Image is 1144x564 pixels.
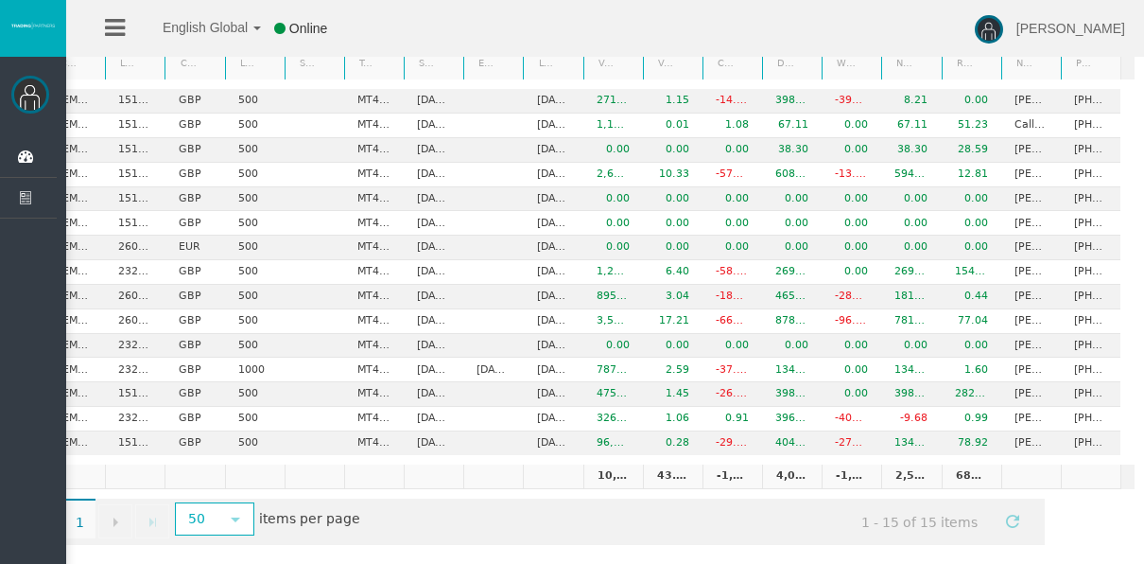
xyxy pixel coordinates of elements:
td: 1,256,190.78 [583,260,643,285]
td: 1.08 [702,114,762,138]
td: 12.81 [942,163,1001,187]
td: [PHONE_NUMBER] [1061,138,1120,163]
td: [PHONE_NUMBER] [1061,211,1120,236]
td: [DATE] [523,114,582,138]
td: [EMAIL_ADDRESS][DOMAIN_NAME] [45,334,105,359]
td: [DATE] [523,163,582,187]
td: 500 [225,114,285,138]
td: -9.68 [881,407,941,432]
td: [EMAIL_ADDRESS][DOMAIN_NAME] [45,260,105,285]
td: 500 [225,187,285,212]
td: [EMAIL_ADDRESS][DOMAIN_NAME] [45,432,105,455]
td: 23293426 [105,407,165,432]
td: [DATE] [404,211,463,236]
a: Leverage [228,50,259,76]
a: Deposits [766,50,797,76]
a: Currency [168,50,199,76]
td: 688.51 [942,465,1001,489]
td: [EMAIL_ADDRESS][DOMAIN_NAME] [45,114,105,138]
td: 1.45 [643,382,702,407]
td: MT4 LiveFixedSpreadAccount [344,285,404,309]
td: -186.21 [702,285,762,309]
td: [PERSON_NAME] [1001,138,1061,163]
td: -284.79 [822,285,881,309]
td: 500 [225,260,285,285]
td: MT4 LiveFloatingSpreadAccount [344,211,404,236]
a: Net deposits [885,50,916,76]
td: 38.30 [762,138,822,163]
td: 154.17 [942,260,1001,285]
td: GBP [165,89,224,114]
td: 0.00 [881,236,941,260]
td: 500 [225,211,285,236]
td: GBP [165,309,224,334]
td: 0.00 [881,211,941,236]
td: MT4 LiveFixedSpreadAccount [344,309,404,334]
td: GBP [165,260,224,285]
td: [PERSON_NAME] [1001,211,1061,236]
td: 2,628,926.13 [583,163,643,187]
td: [DATE] [404,138,463,163]
td: [DATE] [523,432,582,455]
td: GBP [165,382,224,407]
td: [DATE] [404,407,463,432]
td: 608.03 [762,163,822,187]
td: -575.04 [702,163,762,187]
td: MT4 LiveFloatingSpreadAccount [344,432,404,455]
a: Real equity [945,50,976,76]
td: [DATE] [404,285,463,309]
a: End Date [467,50,498,76]
td: -406.61 [822,407,881,432]
td: 0.00 [762,187,822,212]
td: [DATE] [523,382,582,407]
td: 15174871 [105,138,165,163]
td: 28.59 [942,138,1001,163]
td: [PERSON_NAME] [1001,382,1061,407]
td: 0.00 [702,236,762,260]
td: [PERSON_NAME] [1001,432,1061,455]
td: [DATE] [463,358,523,382]
td: [EMAIL_ADDRESS][DOMAIN_NAME] [45,358,105,382]
td: GBP [165,407,224,432]
td: [PERSON_NAME] [1001,163,1061,187]
td: 15173527 [105,114,165,138]
td: 0.00 [583,187,643,212]
td: GBP [165,334,224,359]
td: [DATE] [404,334,463,359]
td: 15174352 [105,187,165,212]
td: [DATE] [523,358,582,382]
td: -96.17 [822,309,881,334]
td: -13.55 [822,163,881,187]
td: 500 [225,407,285,432]
a: Login [109,50,140,76]
span: Go to the last page [145,515,160,530]
td: 0.00 [822,114,881,138]
td: 38.30 [881,138,941,163]
td: [PERSON_NAME] [1001,187,1061,212]
td: 15174487 [105,163,165,187]
td: -37.63 [702,358,762,382]
td: 282.72 [942,382,1001,407]
td: [PHONE_NUMBER] [1061,334,1120,359]
td: 500 [225,138,285,163]
td: 0.00 [762,236,822,260]
td: MT4 LiveFloatingSpreadAccount [344,89,404,114]
img: user-image [975,15,1003,44]
td: 0.01 [643,114,702,138]
td: Callum [PERSON_NAME] [1001,114,1061,138]
td: EUR [165,236,224,260]
span: Online [289,21,327,36]
a: Start Date [407,50,439,76]
td: [DATE] [523,138,582,163]
span: 1 - 15 of 15 items [844,504,996,539]
a: Go to the next page [98,504,132,538]
td: [PHONE_NUMBER] [1061,432,1120,455]
td: 0.00 [702,187,762,212]
td: 781.91 [881,309,941,334]
td: [PERSON_NAME] [1001,309,1061,334]
td: 0.28 [643,432,702,455]
td: [DATE] [523,211,582,236]
td: [PERSON_NAME] [1001,358,1061,382]
td: MT4 LiveFloatingSpreadAccount [344,163,404,187]
td: 0.00 [942,334,1001,359]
